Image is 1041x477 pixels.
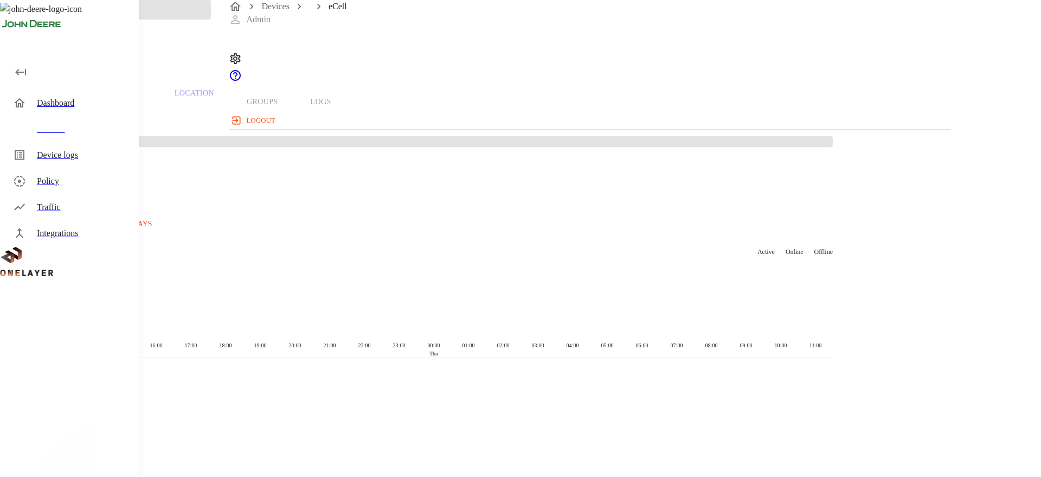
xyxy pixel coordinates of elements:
p: 02 :00 [497,341,510,349]
p: 22 :00 [358,341,371,349]
p: Online [786,247,804,257]
p: 23 :00 [393,341,406,349]
p: Active [757,247,775,257]
p: 09 :00 [740,341,753,349]
p: 05 :00 [601,341,614,349]
p: 08 :00 [705,341,718,349]
p: 00 :00 [428,341,440,349]
p: 17 :00 [185,341,197,349]
p: Offline [814,247,833,257]
p: 19 :00 [254,341,267,349]
a: Devices [261,2,290,11]
a: onelayer-support [229,74,242,84]
span: Support Portal [229,74,242,84]
p: 04 :00 [567,341,579,349]
p: 01 :00 [462,341,475,349]
a: logout [229,112,950,129]
p: 10 :00 [775,341,787,349]
p: 21 :00 [324,341,336,349]
p: 03 :00 [532,341,544,349]
p: Thu [429,349,438,358]
button: logout [229,112,279,129]
p: 16 :00 [150,341,163,349]
p: 11 :00 [809,341,821,349]
p: 06 :00 [636,341,648,349]
p: 20 :00 [289,341,301,349]
p: 07 :00 [671,341,683,349]
p: Admin [246,13,270,26]
p: 18 :00 [220,341,232,349]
